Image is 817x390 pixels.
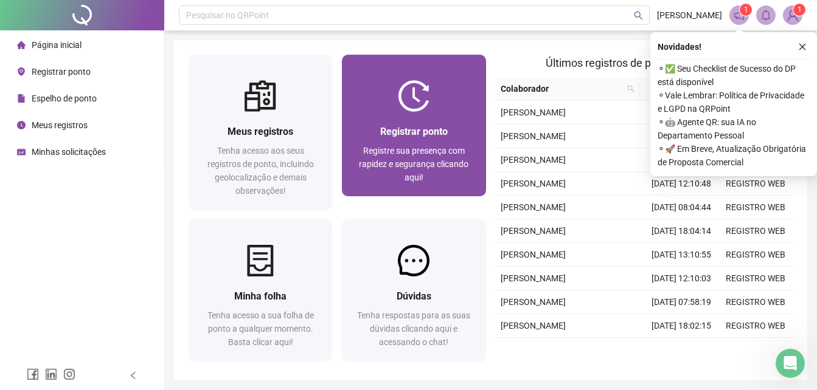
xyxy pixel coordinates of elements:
[644,219,718,243] td: [DATE] 18:04:14
[397,290,431,302] span: Dúvidas
[189,219,332,361] a: Minha folhaTenha acesso a sua folha de ponto a qualquer momento. Basta clicar aqui!
[798,5,802,14] span: 1
[644,172,718,196] td: [DATE] 12:10:48
[207,310,314,347] span: Tenha acesso a sua folha de ponto a qualquer momento. Basta clicar aqui!
[718,267,793,290] td: REGISTRO WEB
[17,94,26,103] span: file
[793,4,805,16] sup: Atualize o seu contato no menu Meus Dados
[501,273,566,283] span: [PERSON_NAME]
[17,121,26,129] span: clock-circle
[644,196,718,219] td: [DATE] 08:04:44
[644,82,697,95] span: Data/Hora
[740,4,752,16] sup: 1
[734,10,745,21] span: notification
[501,108,566,117] span: [PERSON_NAME]
[32,67,91,77] span: Registrar ponto
[760,10,771,21] span: bell
[234,290,287,302] span: Minha folha
[45,368,57,380] span: linkedin
[501,321,566,330] span: [PERSON_NAME]
[718,196,793,219] td: REGISTRO WEB
[32,94,97,103] span: Espelho de ponto
[501,82,623,95] span: Colaborador
[798,43,807,51] span: close
[17,41,26,49] span: home
[644,338,718,361] td: [DATE] 13:16:05
[658,142,810,169] span: ⚬ 🚀 Em Breve, Atualização Obrigatória de Proposta Comercial
[657,9,722,22] span: [PERSON_NAME]
[718,338,793,361] td: REGISTRO WEB
[718,290,793,314] td: REGISTRO WEB
[380,126,448,137] span: Registrar ponto
[32,40,82,50] span: Página inicial
[501,226,566,236] span: [PERSON_NAME]
[658,40,701,53] span: Novidades !
[658,89,810,115] span: ⚬ Vale Lembrar: Política de Privacidade e LGPD na QRPoint
[207,146,314,196] span: Tenha acesso aos seus registros de ponto, incluindo geolocalização e demais observações!
[718,243,793,267] td: REGISTRO WEB
[17,67,26,76] span: environment
[784,6,802,24] img: 94119
[228,126,293,137] span: Meus registros
[744,5,748,14] span: 1
[627,85,634,92] span: search
[658,115,810,142] span: ⚬ 🤖 Agente QR: sua IA no Departamento Pessoal
[501,250,566,259] span: [PERSON_NAME]
[342,219,485,361] a: DúvidasTenha respostas para as suas dúvidas clicando aqui e acessando o chat!
[718,219,793,243] td: REGISTRO WEB
[644,314,718,338] td: [DATE] 18:02:15
[644,267,718,290] td: [DATE] 12:10:03
[359,146,468,182] span: Registre sua presença com rapidez e segurança clicando aqui!
[189,55,332,210] a: Meus registrosTenha acesso aos seus registros de ponto, incluindo geolocalização e demais observa...
[501,202,566,212] span: [PERSON_NAME]
[32,120,88,130] span: Meus registros
[644,125,718,148] td: [DATE] 18:56:58
[129,371,137,380] span: left
[644,243,718,267] td: [DATE] 13:10:55
[501,179,566,188] span: [PERSON_NAME]
[501,297,566,307] span: [PERSON_NAME]
[644,148,718,172] td: [DATE] 13:00:03
[27,368,39,380] span: facebook
[357,310,470,347] span: Tenha respostas para as suas dúvidas clicando aqui e acessando o chat!
[639,77,711,101] th: Data/Hora
[776,349,805,378] iframe: Intercom live chat
[17,148,26,156] span: schedule
[644,101,718,125] td: [DATE] 08:09:47
[718,314,793,338] td: REGISTRO WEB
[32,147,106,157] span: Minhas solicitações
[658,62,810,89] span: ⚬ ✅ Seu Checklist de Sucesso do DP está disponível
[546,56,742,69] span: Últimos registros de ponto sincronizados
[644,290,718,314] td: [DATE] 07:58:19
[501,131,566,141] span: [PERSON_NAME]
[634,11,643,20] span: search
[342,55,485,196] a: Registrar pontoRegistre sua presença com rapidez e segurança clicando aqui!
[718,172,793,196] td: REGISTRO WEB
[63,368,75,380] span: instagram
[501,155,566,165] span: [PERSON_NAME]
[625,80,637,98] span: search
